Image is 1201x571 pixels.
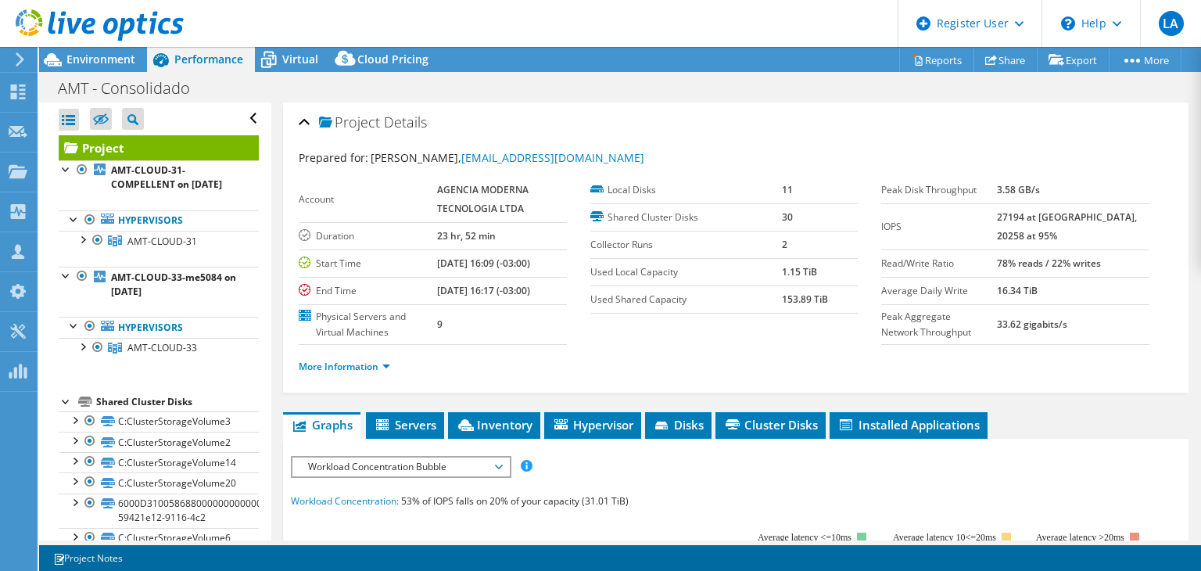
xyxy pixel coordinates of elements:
span: AMT-CLOUD-31 [127,235,197,248]
a: C:ClusterStorageVolume6 [59,528,259,548]
span: Virtual [282,52,318,66]
span: Hypervisor [552,417,633,433]
h1: AMT - Consolidado [51,80,214,97]
label: Peak Disk Throughput [881,182,997,198]
b: 11 [782,183,793,196]
a: Hypervisors [59,210,259,231]
label: Used Local Capacity [590,264,782,280]
span: [PERSON_NAME], [371,150,644,165]
div: Shared Cluster Disks [96,393,259,411]
b: 78% reads / 22% writes [997,257,1101,270]
span: 53% of IOPS falls on 20% of your capacity (31.01 TiB) [401,494,629,508]
label: Shared Cluster Disks [590,210,782,225]
a: [EMAIL_ADDRESS][DOMAIN_NAME] [461,150,644,165]
text: Average latency >20ms [1036,532,1124,543]
label: Duration [299,228,437,244]
a: Project Notes [42,548,134,568]
a: AMT-CLOUD-31-COMPELLENT on [DATE] [59,160,259,195]
span: Graphs [291,417,353,433]
tspan: Average latency 10<=20ms [893,532,996,543]
span: Workload Concentration Bubble [300,458,501,476]
label: Used Shared Capacity [590,292,782,307]
b: 9 [437,318,443,331]
span: Cluster Disks [723,417,818,433]
label: Physical Servers and Virtual Machines [299,309,437,340]
span: Installed Applications [837,417,980,433]
a: AMT-CLOUD-33-me5084 on [DATE] [59,267,259,301]
label: Collector Runs [590,237,782,253]
label: Account [299,192,437,207]
a: Export [1037,48,1110,72]
b: [DATE] 16:17 (-03:00) [437,284,530,297]
span: Workload Concentration: [291,494,399,508]
a: More Information [299,360,390,373]
span: Project [319,115,380,131]
a: Hypervisors [59,317,259,337]
label: Start Time [299,256,437,271]
b: 30 [782,210,793,224]
b: 23 hr, 52 min [437,229,496,242]
span: Environment [66,52,135,66]
span: Disks [653,417,704,433]
label: Prepared for: [299,150,368,165]
b: [DATE] 16:09 (-03:00) [437,257,530,270]
a: AMT-CLOUD-31 [59,231,259,251]
a: Project [59,135,259,160]
label: IOPS [881,219,997,235]
a: More [1109,48,1181,72]
a: Reports [899,48,974,72]
span: Servers [374,417,436,433]
label: Average Daily Write [881,283,997,299]
a: C:ClusterStorageVolume20 [59,472,259,493]
span: Performance [174,52,243,66]
label: Read/Write Ratio [881,256,997,271]
b: AMT-CLOUD-33-me5084 on [DATE] [111,271,236,298]
b: AGENCIA MODERNA TECNOLOGIA LTDA [437,183,529,215]
a: Share [973,48,1038,72]
b: 3.58 GB/s [997,183,1040,196]
b: 16.34 TiB [997,284,1038,297]
a: AMT-CLOUD-33 [59,338,259,358]
label: End Time [299,283,437,299]
a: C:ClusterStorageVolume2 [59,432,259,452]
a: C:ClusterStorageVolume3 [59,411,259,432]
svg: \n [1061,16,1075,31]
span: Details [384,113,427,131]
b: 33.62 gigabits/s [997,318,1067,331]
a: 6000D310058688000000000000000008-59421e12-9116-4c2 [59,494,259,528]
span: LA [1159,11,1184,36]
tspan: Average latency <=10ms [758,532,851,543]
b: 2 [782,238,787,251]
b: AMT-CLOUD-31-COMPELLENT on [DATE] [111,163,222,191]
a: C:ClusterStorageVolume14 [59,452,259,472]
b: 153.89 TiB [782,293,828,306]
span: Cloud Pricing [357,52,428,66]
span: Inventory [456,417,532,433]
span: AMT-CLOUD-33 [127,341,197,354]
label: Local Disks [590,182,782,198]
b: 27194 at [GEOGRAPHIC_DATA], 20258 at 95% [997,210,1137,242]
label: Peak Aggregate Network Throughput [881,309,997,340]
b: 1.15 TiB [782,265,817,278]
